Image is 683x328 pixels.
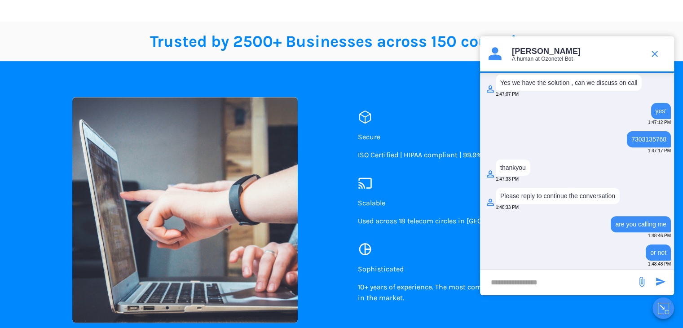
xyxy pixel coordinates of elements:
[652,297,674,319] button: Close chat
[358,217,599,225] span: Used across 18 telecom circles in [GEOGRAPHIC_DATA] and 150+ countries.
[358,151,507,159] span: ISO Certified | HIPAA compliant | 99.9% Uptime
[648,120,671,125] span: 1:47:12 PM
[648,233,671,238] span: 1:48:46 PM
[150,32,533,51] span: Trusted by 2500+ Businesses across 150 countries
[500,192,615,199] div: Please reply to continue the conversation
[512,56,641,62] p: A human at Ozonetel Bot
[496,205,519,210] span: 1:48:33 PM
[358,199,385,207] span: Scalable
[648,148,671,153] span: 1:47:17 PM
[500,164,526,171] div: thankyou
[631,136,666,143] div: 7303135768
[496,92,519,97] span: 1:47:07 PM
[485,275,632,291] div: new-msg-input
[646,45,664,63] span: end chat or minimize
[615,221,666,228] div: are you calling me
[358,133,380,141] span: Secure
[496,177,519,182] span: 1:47:33 PM
[633,273,651,291] span: send message
[648,262,671,266] span: 1:48:48 PM
[650,249,666,256] div: or not
[500,79,637,86] div: Yes we have the solution , can we discuss on call
[358,283,590,302] span: 10+ years of experience. The most comprehensive, full-featured solution in the market.
[652,273,670,291] span: send message
[656,107,666,115] div: yes'
[512,46,641,57] p: [PERSON_NAME]
[358,265,404,273] span: Sophisticated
